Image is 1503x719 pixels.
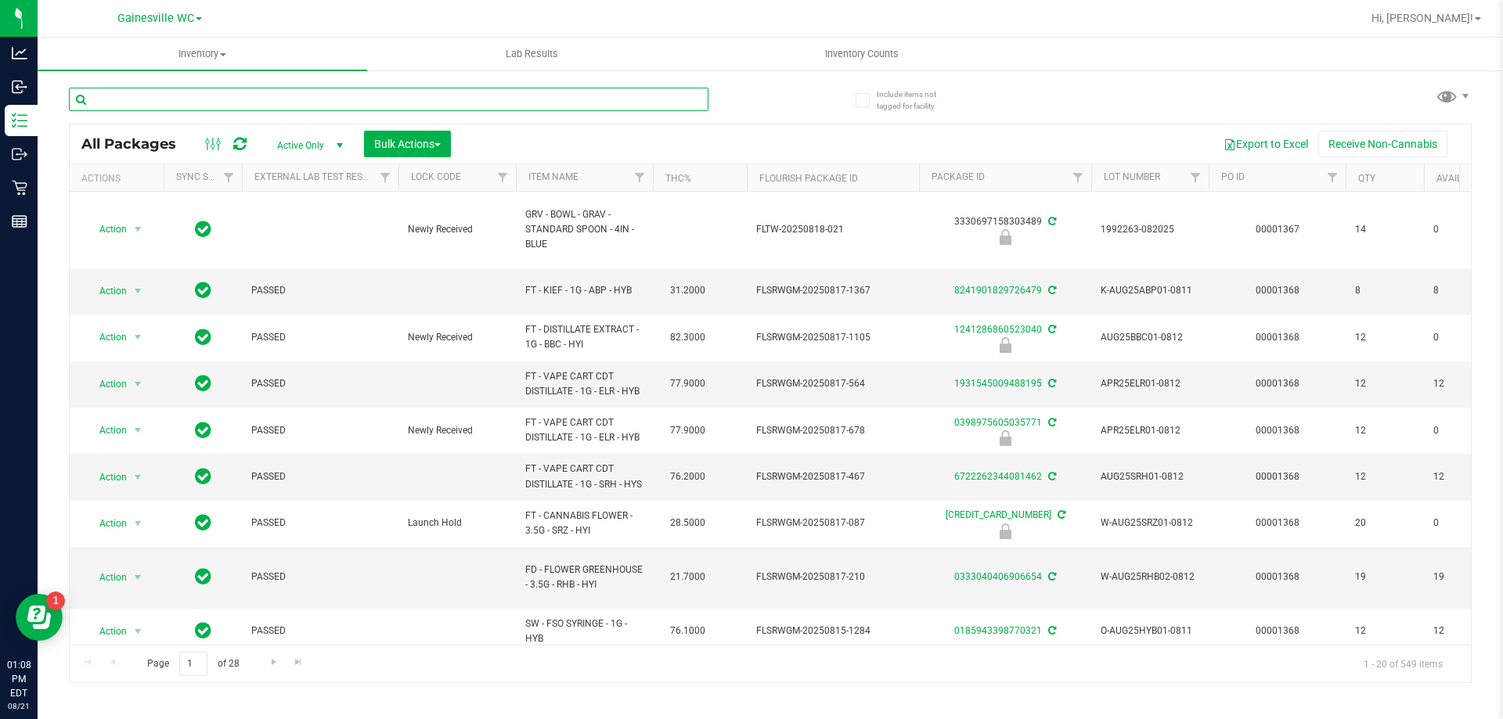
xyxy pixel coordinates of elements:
[85,326,128,348] span: Action
[1101,283,1199,298] span: K-AUG25ABP01-0811
[932,171,985,182] a: Package ID
[408,423,506,438] span: Newly Received
[12,214,27,229] inline-svg: Reports
[195,512,211,534] span: In Sync
[756,516,910,530] span: FLSRWGM-20250817-087
[1256,425,1299,436] a: 00001368
[12,45,27,61] inline-svg: Analytics
[85,566,128,588] span: Action
[251,624,389,638] span: PASSED
[1351,652,1455,675] span: 1 - 20 of 549 items
[38,47,367,61] span: Inventory
[216,164,242,191] a: Filter
[756,222,910,237] span: FLTW-20250818-021
[1256,571,1299,582] a: 00001368
[1101,469,1199,484] span: AUG25SRH01-0812
[627,164,653,191] a: Filter
[195,279,211,301] span: In Sync
[1433,516,1493,530] span: 0
[1256,471,1299,482] a: 00001368
[528,171,578,182] a: Item Name
[287,652,310,673] a: Go to the last page
[1101,570,1199,584] span: W-AUG25RHB02-0812
[1055,509,1065,520] span: Sync from Compliance System
[1358,173,1375,184] a: Qty
[1433,570,1493,584] span: 19
[917,430,1094,446] div: Newly Received
[525,283,643,298] span: FT - KIEF - 1G - ABP - HYB
[954,285,1042,296] a: 8241901829726479
[134,652,252,676] span: Page of 28
[1256,517,1299,528] a: 00001368
[195,218,211,240] span: In Sync
[16,594,63,641] iframe: Resource center
[69,88,708,111] input: Search Package ID, Item Name, SKU, Lot or Part Number...
[1101,330,1199,345] span: AUG25BBC01-0812
[525,415,643,445] span: FT - VAPE CART CDT DISTILLATE - 1G - ELR - HYB
[128,512,148,534] span: select
[176,171,236,182] a: Sync Status
[946,509,1051,520] a: [CREDIT_CARD_NUMBER]
[46,591,65,610] iframe: Resource center unread badge
[1046,378,1056,389] span: Sync from Compliance System
[917,523,1094,539] div: Launch Hold
[12,146,27,162] inline-svg: Outbound
[81,135,192,153] span: All Packages
[128,280,148,302] span: select
[697,38,1026,70] a: Inventory Counts
[85,620,128,642] span: Action
[954,471,1042,482] a: 6722262344081462
[7,658,31,700] p: 01:08 PM EDT
[662,372,713,395] span: 77.9000
[759,173,858,184] a: Flourish Package ID
[662,512,713,534] span: 28.5000
[525,322,643,352] span: FT - DISTILLATE EXTRACT - 1G - BBC - HYI
[254,171,377,182] a: External Lab Test Result
[1046,625,1056,636] span: Sync from Compliance System
[128,620,148,642] span: select
[195,419,211,441] span: In Sync
[1433,283,1493,298] span: 8
[7,700,31,712] p: 08/21
[525,207,643,253] span: GRV - BOWL - GRAV - STANDARD SPOON - 4IN - BLUE
[251,330,389,345] span: PASSED
[954,417,1042,428] a: 0398975605035771
[85,280,128,302] span: Action
[195,372,211,394] span: In Sync
[490,164,516,191] a: Filter
[251,376,389,391] span: PASSED
[85,512,128,534] span: Action
[117,12,194,25] span: Gainesville WC
[1256,625,1299,636] a: 00001368
[1433,222,1493,237] span: 0
[1318,131,1447,157] button: Receive Non-Cannabis
[877,88,955,112] span: Include items not tagged for facility
[128,419,148,441] span: select
[1046,216,1056,227] span: Sync from Compliance System
[1355,376,1415,391] span: 12
[128,466,148,488] span: select
[917,229,1094,245] div: Newly Received
[756,376,910,391] span: FLSRWGM-20250817-564
[1101,376,1199,391] span: APR25ELR01-0812
[662,566,713,588] span: 21.7000
[251,570,389,584] span: PASSED
[756,283,910,298] span: FLSRWGM-20250817-1367
[1355,330,1415,345] span: 12
[1355,469,1415,484] span: 12
[1355,423,1415,438] span: 12
[1371,12,1473,24] span: Hi, [PERSON_NAME]!
[665,173,691,184] a: THC%
[756,624,910,638] span: FLSRWGM-20250815-1284
[1046,324,1056,335] span: Sync from Compliance System
[1065,164,1091,191] a: Filter
[251,516,389,530] span: PASSED
[1256,378,1299,389] a: 00001368
[81,173,157,184] div: Actions
[408,330,506,345] span: Newly Received
[411,171,461,182] a: Lock Code
[128,326,148,348] span: select
[12,79,27,95] inline-svg: Inbound
[1256,285,1299,296] a: 00001368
